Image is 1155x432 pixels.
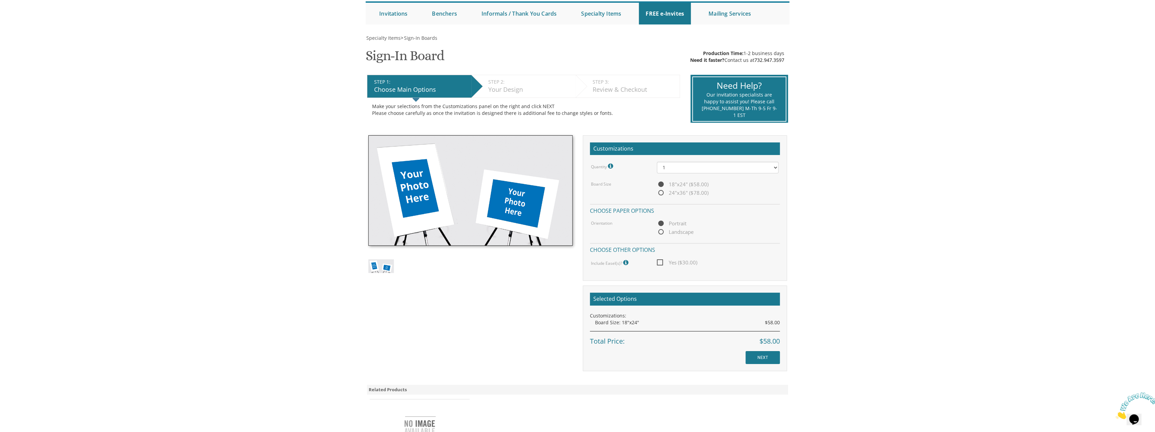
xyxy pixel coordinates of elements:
[590,293,780,306] h2: Selected Options
[401,35,437,41] span: >
[404,35,437,41] span: Sign-In Boards
[690,57,724,63] span: Need it faster?
[374,85,468,94] div: Choose Main Options
[3,3,45,30] img: Chat attention grabber
[425,3,464,24] a: Benchers
[591,181,611,187] label: Board Size
[690,50,784,64] div: 1-2 business days Contact us at
[657,228,694,236] span: Landscape
[368,259,394,273] img: sign-in-board.jpg
[746,351,780,364] input: NEXT
[374,79,468,85] div: STEP 1:
[754,57,784,63] a: 732.947.3597
[657,189,708,197] span: 24"x36" ($78.00)
[590,331,780,346] div: Total Price:
[475,3,563,24] a: Informals / Thank You Cards
[639,3,691,24] a: FREE e-Invites
[595,319,780,326] div: Board Size: 18"x24"
[593,79,676,85] div: STEP 3:
[765,319,780,326] span: $58.00
[657,258,697,267] span: Yes ($30.00)
[657,219,686,228] span: Portrait
[366,35,401,41] a: Specialty Items
[367,385,788,395] div: Related Products
[368,135,573,246] img: sign-in-board.jpg
[590,204,780,216] h4: Choose paper options
[591,162,615,171] label: Quantity
[593,85,676,94] div: Review & Checkout
[591,258,630,267] label: Include Easel(s)?
[590,243,780,255] h4: Choose other options
[591,220,612,226] label: Orientation
[702,3,758,24] a: Mailing Services
[701,91,777,119] div: Our invitation specialists are happy to assist you! Please call [PHONE_NUMBER] M-Th 9-5 Fr 9-1 EST
[590,142,780,155] h2: Customizations
[703,50,743,56] span: Production Time:
[1113,390,1155,422] iframe: chat widget
[657,180,708,189] span: 18"x24" ($58.00)
[701,80,777,92] div: Need Help?
[372,103,675,117] div: Make your selections from the Customizations panel on the right and click NEXT Please choose care...
[759,336,780,346] span: $58.00
[372,3,414,24] a: Invitations
[403,35,437,41] a: Sign-In Boards
[366,48,444,68] h1: Sign-In Board
[488,79,572,85] div: STEP 2:
[574,3,628,24] a: Specialty Items
[590,312,780,319] div: Customizations:
[488,85,572,94] div: Your Design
